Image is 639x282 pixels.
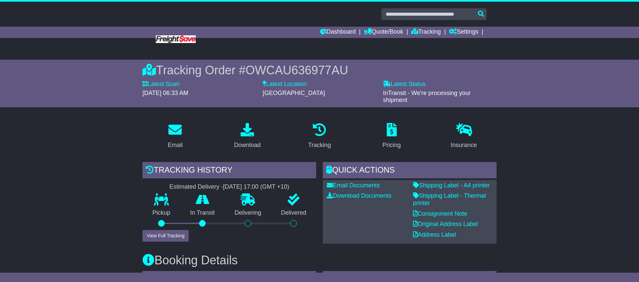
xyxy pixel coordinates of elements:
[223,183,289,191] div: [DATE] 17:00 (GMT +10)
[142,162,316,180] div: Tracking history
[413,182,490,189] a: Shipping Label - A4 printer
[413,210,467,217] a: Consignment Note
[142,63,497,77] div: Tracking Order #
[163,121,187,152] a: Email
[383,81,426,88] label: Latest Status
[142,230,189,242] button: View Full Tracking
[168,141,183,150] div: Email
[320,27,356,38] a: Dashboard
[446,121,481,152] a: Insurance
[142,81,179,88] label: Latest Scan
[364,27,403,38] a: Quote/Book
[413,231,456,238] a: Address Label
[263,81,307,88] label: Latest Location
[234,141,261,150] div: Download
[413,192,486,206] a: Shipping Label - Thermal printer
[142,183,316,191] div: Estimated Delivery -
[180,209,225,217] p: In Transit
[142,209,180,217] p: Pickup
[230,121,265,152] a: Download
[246,63,348,77] span: OWCAU636977AU
[156,35,196,43] img: Freight Save
[327,182,380,189] a: Email Documents
[327,192,391,199] a: Download Documents
[323,162,497,180] div: Quick Actions
[378,121,405,152] a: Pricing
[383,90,471,104] span: InTransit - We're processing your shipment
[142,90,188,96] span: [DATE] 06:33 AM
[449,27,478,38] a: Settings
[225,209,271,217] p: Delivering
[382,141,401,150] div: Pricing
[271,209,317,217] p: Delivered
[451,141,477,150] div: Insurance
[308,141,331,150] div: Tracking
[304,121,335,152] a: Tracking
[413,221,478,227] a: Original Address Label
[142,254,497,267] h3: Booking Details
[263,90,325,96] span: [GEOGRAPHIC_DATA]
[411,27,441,38] a: Tracking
